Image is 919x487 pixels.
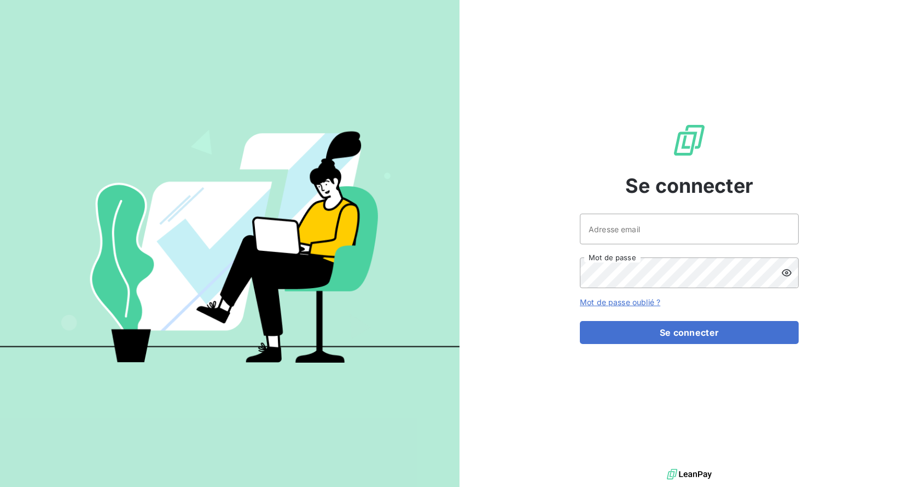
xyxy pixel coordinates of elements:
[580,297,660,307] a: Mot de passe oublié ?
[580,214,799,244] input: placeholder
[672,123,707,158] img: Logo LeanPay
[625,171,753,200] span: Se connecter
[580,321,799,344] button: Se connecter
[667,466,712,483] img: logo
